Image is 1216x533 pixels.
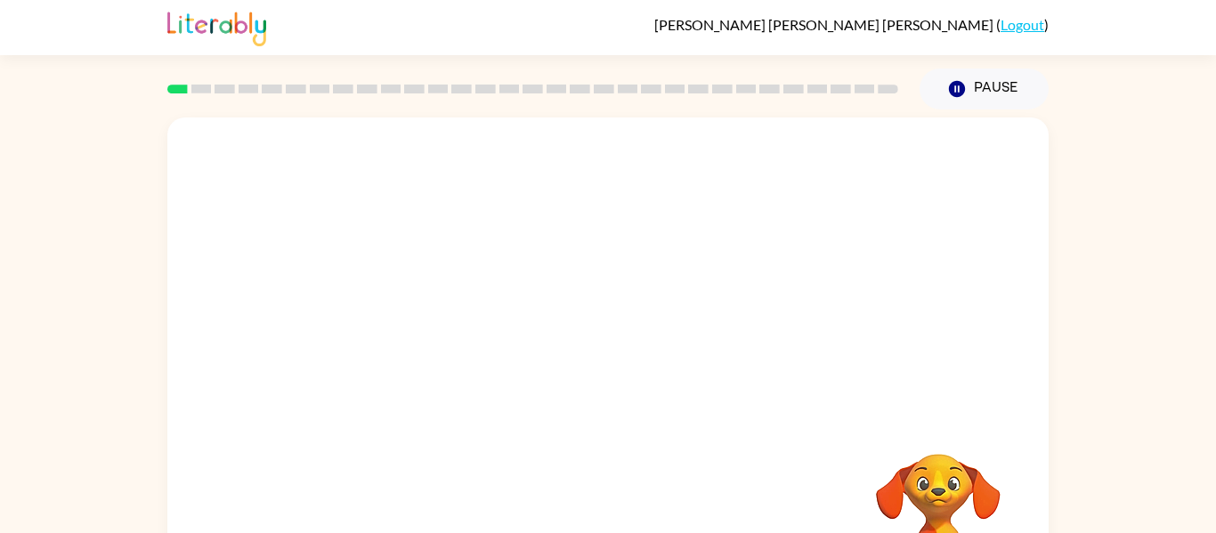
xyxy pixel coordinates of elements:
[167,7,266,46] img: Literably
[654,16,996,33] span: [PERSON_NAME] [PERSON_NAME] [PERSON_NAME]
[654,16,1049,33] div: ( )
[920,69,1049,109] button: Pause
[1001,16,1044,33] a: Logout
